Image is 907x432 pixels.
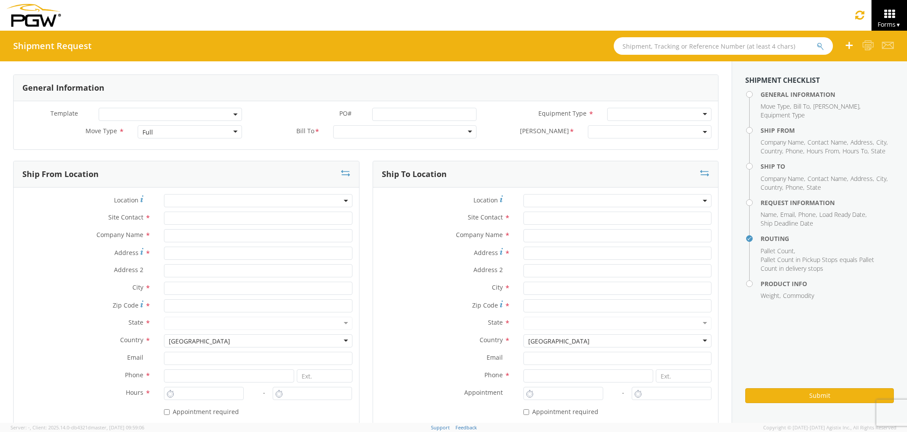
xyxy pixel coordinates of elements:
[798,210,816,219] span: Phone
[807,174,848,183] li: ,
[798,210,817,219] li: ,
[11,424,31,431] span: Server: -
[850,174,873,183] span: Address
[761,147,783,156] li: ,
[807,174,847,183] span: Contact Name
[793,102,810,110] span: Bill To
[113,301,139,309] span: Zip Code
[761,138,805,147] li: ,
[297,369,352,382] input: Ext.
[850,174,874,183] li: ,
[382,170,447,179] h3: Ship To Location
[7,4,61,27] img: pgw-form-logo-1aaa8060b1cc70fad034.png
[807,147,839,155] span: Hours From
[164,406,241,416] label: Appointment required
[296,127,314,137] span: Bill To
[132,283,143,291] span: City
[114,248,139,257] span: Address
[30,424,31,431] span: ,
[761,255,874,273] span: Pallet Count in Pickup Stops equals Pallet Count in delivery stops
[761,147,782,155] span: Country
[169,337,230,346] div: [GEOGRAPHIC_DATA]
[120,336,143,344] span: Country
[786,147,803,155] span: Phone
[538,109,587,117] span: Equipment Type
[843,147,869,156] li: ,
[128,318,143,326] span: State
[13,41,92,51] h4: Shipment Request
[761,219,813,227] span: Ship Deadline Date
[22,170,99,179] h3: Ship From Location
[761,183,783,192] li: ,
[22,84,104,92] h3: General Information
[871,147,886,155] span: State
[108,213,143,221] span: Site Contact
[876,138,886,146] span: City
[786,183,804,192] li: ,
[164,409,170,415] input: Appointment required
[474,248,498,257] span: Address
[745,75,820,85] strong: Shipment Checklist
[807,138,847,146] span: Contact Name
[819,210,865,219] span: Load Ready Date
[761,127,894,134] h4: Ship From
[761,199,894,206] h4: Request Information
[761,163,894,170] h4: Ship To
[761,210,778,219] li: ,
[520,127,569,137] span: Bill Code
[780,210,796,219] li: ,
[876,174,888,183] li: ,
[473,196,498,204] span: Location
[464,388,503,397] span: Appointment
[761,280,894,287] h4: Product Info
[793,102,811,111] li: ,
[468,213,503,221] span: Site Contact
[786,147,804,156] li: ,
[431,424,450,431] a: Support
[523,422,694,430] span: The appointment will be scheduled by the truckload team
[807,147,840,156] li: ,
[783,291,814,300] span: Commodity
[896,21,901,28] span: ▼
[85,127,117,135] span: Move Type
[878,20,901,28] span: Forms
[114,266,143,274] span: Address 2
[761,174,804,183] span: Company Name
[761,183,782,191] span: Country
[843,147,868,155] span: Hours To
[745,388,894,403] button: Submit
[263,388,265,397] span: -
[127,353,143,361] span: Email
[761,102,791,111] li: ,
[480,336,503,344] span: Country
[472,301,498,309] span: Zip Code
[126,388,143,397] span: Hours
[114,196,139,204] span: Location
[164,422,334,430] span: The appointment will be scheduled by the truckload team
[763,424,896,431] span: Copyright © [DATE]-[DATE] Agistix Inc., All Rights Reserved
[488,318,503,326] span: State
[96,230,143,239] span: Company Name
[622,388,624,397] span: -
[807,183,821,191] span: State
[780,210,795,219] span: Email
[813,102,861,111] li: ,
[876,174,886,183] span: City
[761,210,777,219] span: Name
[484,371,503,379] span: Phone
[761,247,794,255] span: Pallet Count
[761,291,779,300] span: Weight
[850,138,874,147] li: ,
[614,37,833,55] input: Shipment, Tracking or Reference Number (at least 4 chars)
[455,424,477,431] a: Feedback
[492,283,503,291] span: City
[91,424,144,431] span: master, [DATE] 09:59:06
[876,138,888,147] li: ,
[656,369,711,382] input: Ext.
[813,102,859,110] span: [PERSON_NAME]
[761,91,894,98] h4: General Information
[761,102,790,110] span: Move Type
[807,138,848,147] li: ,
[761,138,804,146] span: Company Name
[786,183,803,191] span: Phone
